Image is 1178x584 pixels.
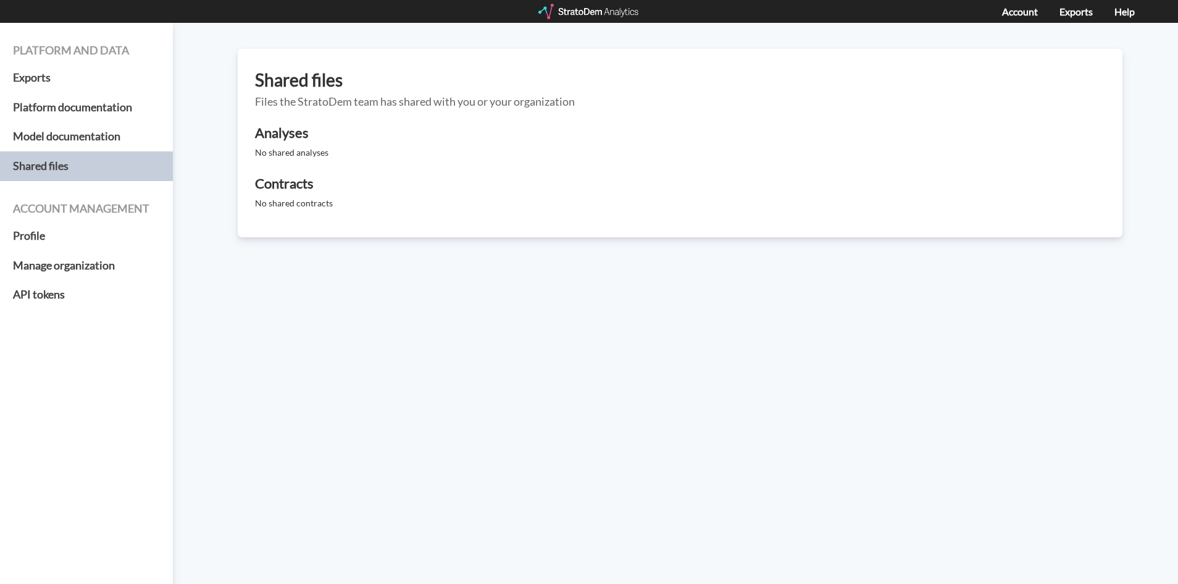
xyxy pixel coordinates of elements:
[1002,6,1038,17] a: Account
[1059,6,1093,17] a: Exports
[13,221,160,251] a: Profile
[13,63,160,93] a: Exports
[13,251,160,281] a: Manage organization
[13,93,160,122] a: Platform documentation
[1114,6,1135,17] a: Help
[13,44,160,57] h4: Platform and data
[255,146,1105,159] p: No shared analyses
[255,125,1105,140] h4: Analyses
[13,203,160,215] h4: Account management
[255,176,1105,191] h4: Contracts
[13,151,160,181] a: Shared files
[13,122,160,151] a: Model documentation
[13,280,160,310] a: API tokens
[255,197,1105,209] p: No shared contracts
[255,70,1105,90] h3: Shared files
[255,96,1105,108] h5: Files the StratoDem team has shared with you or your organization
